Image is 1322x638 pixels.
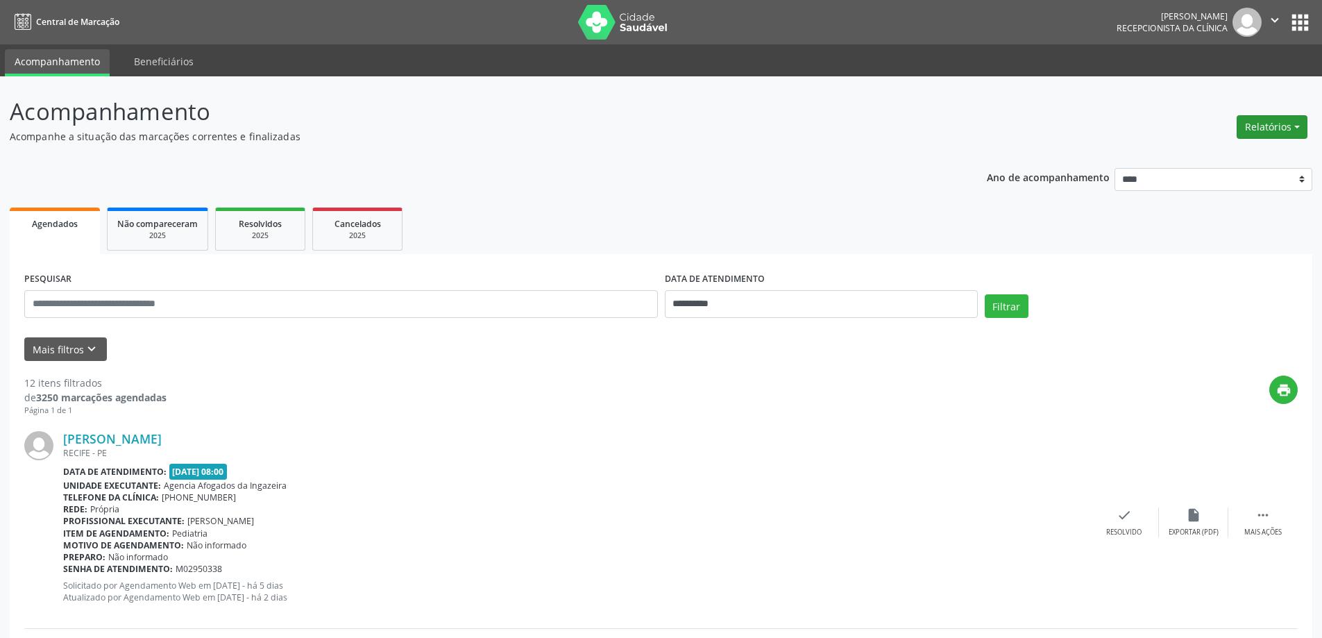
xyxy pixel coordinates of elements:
[10,129,922,144] p: Acompanhe a situação das marcações correntes e finalizadas
[176,563,222,575] span: M02950338
[187,515,254,527] span: [PERSON_NAME]
[10,94,922,129] p: Acompanhamento
[1169,528,1219,537] div: Exportar (PDF)
[24,269,71,290] label: PESQUISAR
[84,342,99,357] i: keyboard_arrow_down
[5,49,110,76] a: Acompanhamento
[162,492,236,503] span: [PHONE_NUMBER]
[1288,10,1312,35] button: apps
[334,218,381,230] span: Cancelados
[187,539,246,551] span: Não informado
[63,539,184,551] b: Motivo de agendamento:
[124,49,203,74] a: Beneficiários
[164,480,287,492] span: Agencia Afogados da Ingazeira
[24,405,167,417] div: Página 1 de 1
[32,218,78,230] span: Agendados
[10,10,119,33] a: Central de Marcação
[1117,22,1228,34] span: Recepcionista da clínica
[1106,528,1142,537] div: Resolvido
[63,528,169,539] b: Item de agendamento:
[239,218,282,230] span: Resolvidos
[1269,376,1298,404] button: print
[665,269,765,290] label: DATA DE ATENDIMENTO
[987,168,1110,185] p: Ano de acompanhamento
[1186,507,1201,523] i: insert_drive_file
[1237,115,1307,139] button: Relatórios
[117,218,198,230] span: Não compareceram
[1244,528,1282,537] div: Mais ações
[1232,8,1262,37] img: img
[63,431,162,446] a: [PERSON_NAME]
[63,503,87,515] b: Rede:
[226,230,295,241] div: 2025
[24,337,107,362] button: Mais filtroskeyboard_arrow_down
[172,528,207,539] span: Pediatria
[323,230,392,241] div: 2025
[63,447,1090,459] div: RECIFE - PE
[985,294,1028,318] button: Filtrar
[24,390,167,405] div: de
[63,551,105,563] b: Preparo:
[1117,507,1132,523] i: check
[1117,10,1228,22] div: [PERSON_NAME]
[169,464,228,480] span: [DATE] 08:00
[1276,383,1291,398] i: print
[1267,12,1282,28] i: 
[108,551,168,563] span: Não informado
[63,580,1090,603] p: Solicitado por Agendamento Web em [DATE] - há 5 dias Atualizado por Agendamento Web em [DATE] - h...
[63,563,173,575] b: Senha de atendimento:
[63,466,167,478] b: Data de atendimento:
[90,503,119,515] span: Própria
[24,431,53,460] img: img
[1262,8,1288,37] button: 
[63,492,159,503] b: Telefone da clínica:
[117,230,198,241] div: 2025
[63,480,161,492] b: Unidade executante:
[36,16,119,28] span: Central de Marcação
[36,391,167,404] strong: 3250 marcações agendadas
[63,515,185,527] b: Profissional executante:
[24,376,167,390] div: 12 itens filtrados
[1255,507,1271,523] i: 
